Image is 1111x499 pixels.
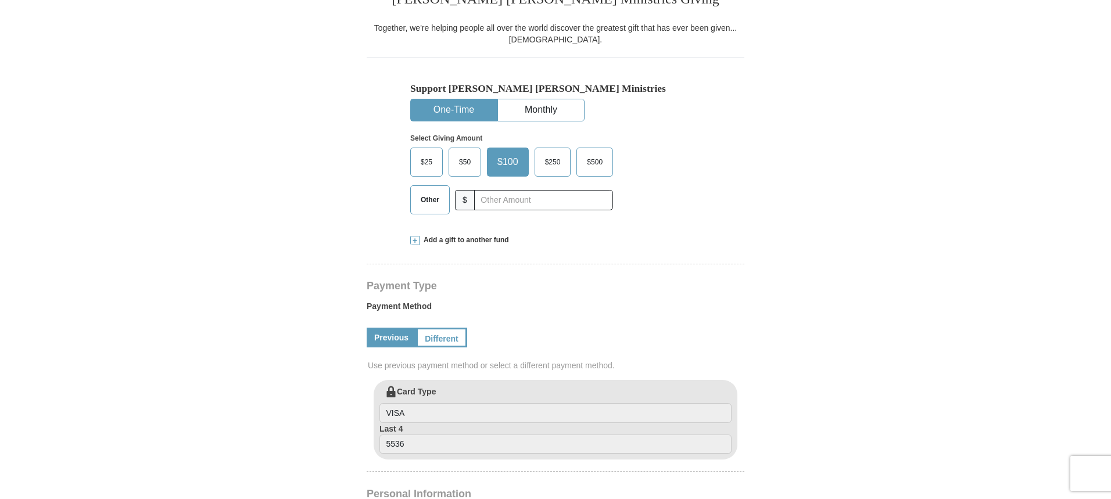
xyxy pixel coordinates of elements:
input: Card Type [379,403,732,423]
div: Together, we're helping people all over the world discover the greatest gift that has ever been g... [367,22,744,45]
span: $50 [453,153,476,171]
input: Last 4 [379,435,732,454]
span: $100 [492,153,524,171]
button: Monthly [498,99,584,121]
span: $500 [581,153,608,171]
span: Add a gift to another fund [420,235,509,245]
h4: Personal Information [367,489,744,498]
span: $250 [539,153,567,171]
input: Other Amount [474,190,613,210]
span: $25 [415,153,438,171]
label: Last 4 [379,423,732,454]
button: One-Time [411,99,497,121]
span: Other [415,191,445,209]
label: Card Type [379,386,732,423]
strong: Select Giving Amount [410,134,482,142]
h5: Support [PERSON_NAME] [PERSON_NAME] Ministries [410,82,701,95]
a: Different [416,328,467,347]
h4: Payment Type [367,281,744,290]
span: $ [455,190,475,210]
label: Payment Method [367,300,744,318]
a: Previous [367,328,416,347]
span: Use previous payment method or select a different payment method. [368,360,746,371]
